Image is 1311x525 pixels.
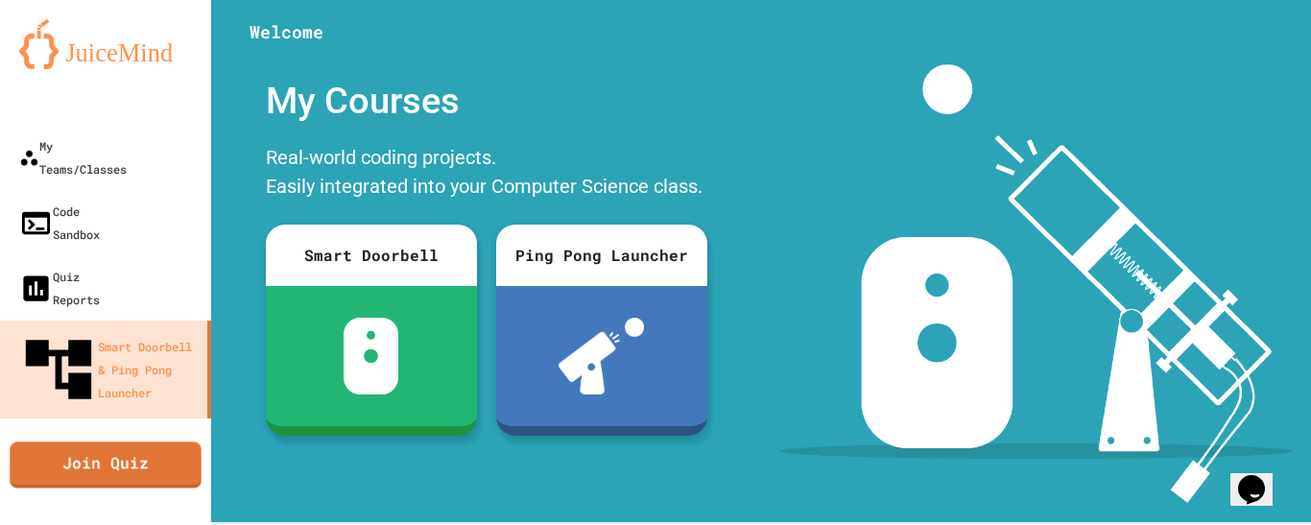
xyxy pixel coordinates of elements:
img: banner-image-my-projects.png [778,64,1293,503]
div: Code Sandbox [19,200,100,246]
div: Real-world coding projects. Easily integrated into your Computer Science class. [256,138,717,210]
div: Ping Pong Launcher [496,225,707,286]
iframe: chat widget [1230,448,1292,506]
div: My Teams/Classes [19,134,127,180]
img: sdb-white.svg [344,318,398,394]
div: Smart Doorbell & Ping Pong Launcher [19,330,200,409]
div: Quiz Reports [19,265,100,311]
div: My Courses [256,64,717,138]
img: ppl-with-ball.png [559,318,644,394]
div: Smart Doorbell [266,225,477,286]
a: Join Quiz [10,441,201,488]
img: logo-orange.svg [19,19,192,69]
